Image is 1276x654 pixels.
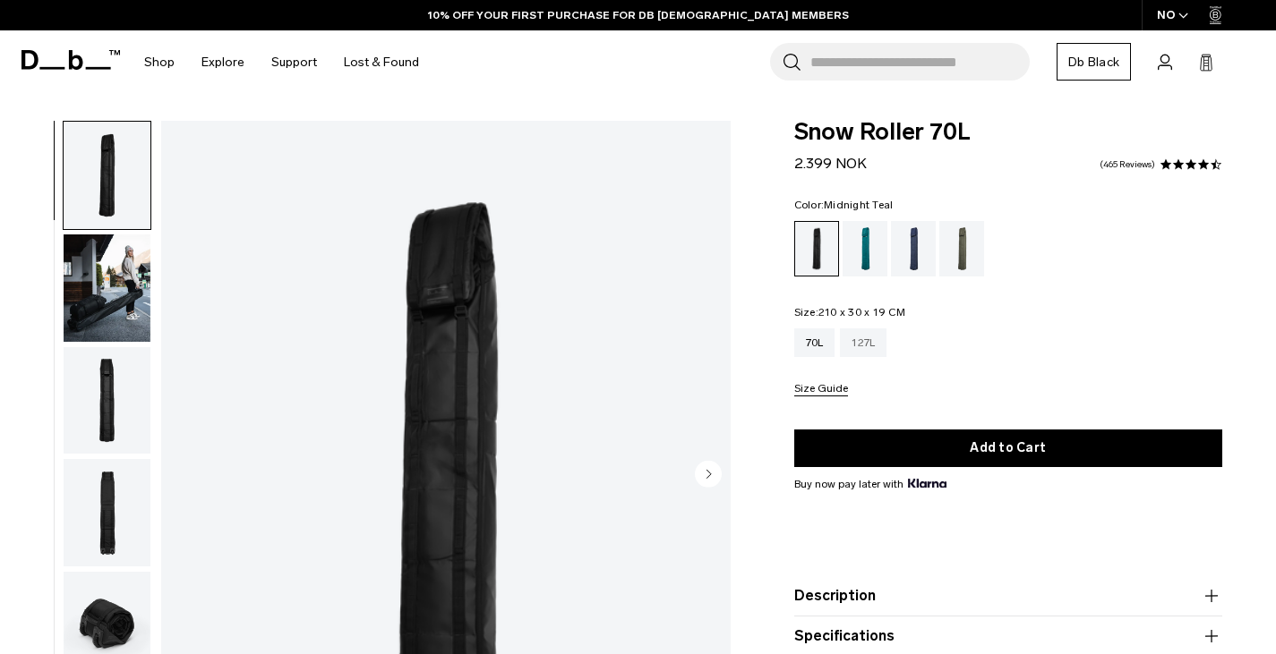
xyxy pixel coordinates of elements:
[891,221,936,276] a: Blue Hour
[840,328,886,357] a: 127L
[131,30,432,94] nav: Main Navigation
[843,221,887,276] a: Midnight Teal
[63,346,151,455] button: Snow Roller 70L Black Out
[818,306,905,319] span: 210 x 30 x 19 CM
[201,30,244,94] a: Explore
[794,121,1223,144] span: Snow Roller 70L
[64,234,150,342] img: Snow Roller 70L Black Out
[344,30,419,94] a: Lost & Found
[428,7,849,23] a: 10% OFF YOUR FIRST PURCHASE FOR DB [DEMOGRAPHIC_DATA] MEMBERS
[794,585,1223,607] button: Description
[794,625,1223,647] button: Specifications
[63,458,151,567] button: Snow Roller 70L Black Out
[824,199,893,211] span: Midnight Teal
[1100,160,1155,169] a: 465 reviews
[64,122,150,229] img: Snow Roller 70L Black Out
[64,459,150,566] img: Snow Roller 70L Black Out
[939,221,984,276] a: Moss Green
[794,476,946,492] span: Buy now pay later with
[1057,43,1131,81] a: Db Black
[794,429,1223,467] button: Add to Cart
[908,479,946,488] img: {"height" => 20, "alt" => "Klarna"}
[794,221,839,276] a: Black Out
[144,30,175,94] a: Shop
[64,347,150,454] img: Snow Roller 70L Black Out
[794,307,905,318] legend: Size:
[794,200,894,210] legend: Color:
[63,121,151,230] button: Snow Roller 70L Black Out
[695,461,722,491] button: Next slide
[271,30,317,94] a: Support
[794,328,835,357] a: 70L
[63,234,151,343] button: Snow Roller 70L Black Out
[794,155,867,172] span: 2.399 NOK
[794,383,848,396] button: Size Guide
